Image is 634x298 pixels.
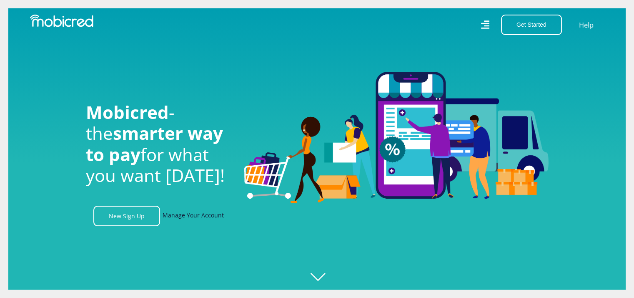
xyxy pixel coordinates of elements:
[244,72,549,204] img: Welcome to Mobicred
[86,100,169,124] span: Mobicred
[579,20,594,30] a: Help
[86,121,223,166] span: smarter way to pay
[501,15,562,35] button: Get Started
[93,206,160,226] a: New Sign Up
[163,206,224,226] a: Manage Your Account
[30,15,93,27] img: Mobicred
[86,102,232,186] h1: - the for what you want [DATE]!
